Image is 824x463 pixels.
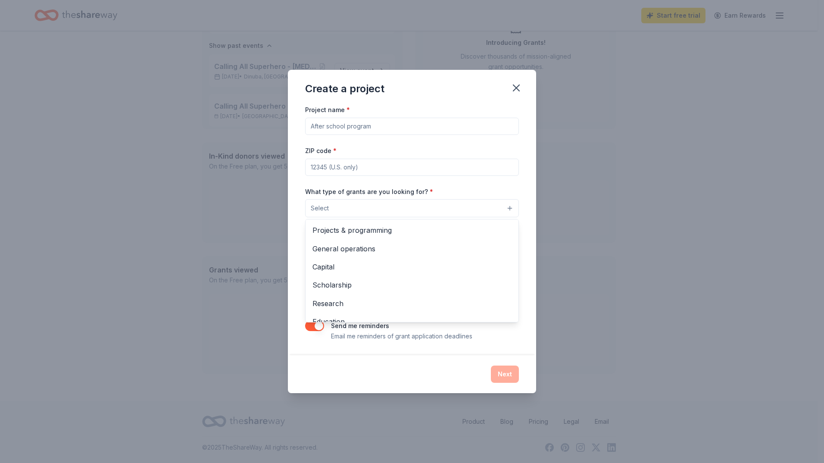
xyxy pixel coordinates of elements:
span: Select [311,203,329,213]
span: Research [312,298,512,309]
div: Select [305,219,519,322]
span: Projects & programming [312,225,512,236]
span: Scholarship [312,279,512,291]
span: Education [312,316,512,327]
span: Capital [312,261,512,272]
button: Select [305,199,519,217]
span: General operations [312,243,512,254]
